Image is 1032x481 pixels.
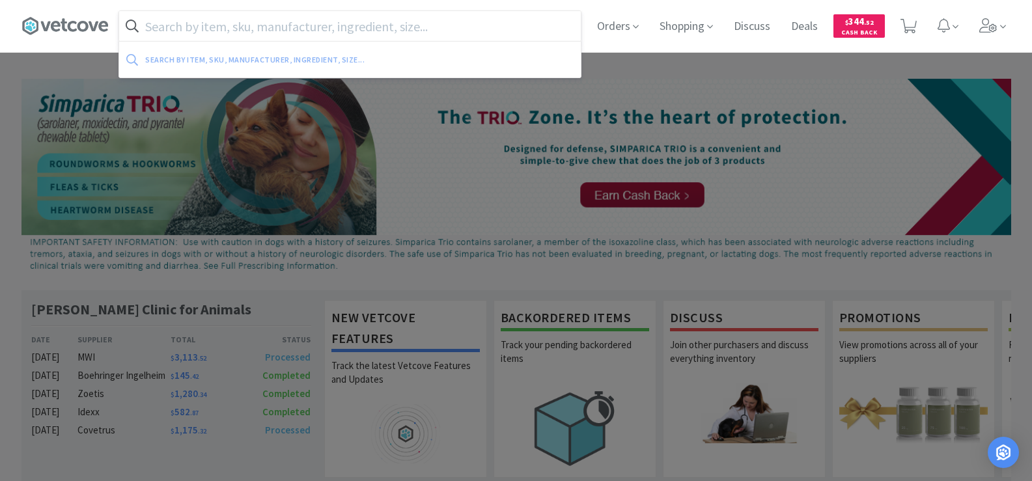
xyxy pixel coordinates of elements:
a: Discuss [729,21,775,33]
input: Search by item, sku, manufacturer, ingredient, size... [119,11,581,41]
span: $ [845,18,848,27]
span: . 52 [864,18,874,27]
div: Open Intercom Messenger [988,437,1019,468]
a: $344.52Cash Back [833,8,885,44]
span: Cash Back [841,29,877,38]
span: 344 [845,15,874,27]
div: Search by item, sku, manufacturer, ingredient, size... [145,49,469,70]
a: Deals [786,21,823,33]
